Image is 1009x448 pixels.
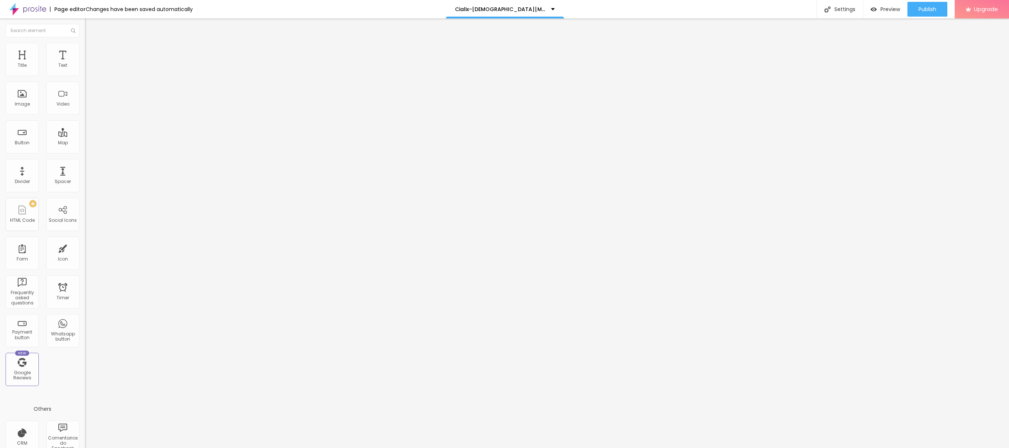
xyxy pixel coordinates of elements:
div: Whatsapp button [48,331,77,342]
img: view-1.svg [871,6,877,13]
div: Changes have been saved automatically [86,7,193,12]
div: Google Reviews [7,370,37,381]
span: Upgrade [974,6,998,12]
div: Divider [15,179,30,184]
div: Title [18,63,27,68]
div: Image [15,101,30,107]
div: Map [58,140,68,145]
div: Payment button [7,330,37,340]
div: Text [58,63,67,68]
button: Preview [863,2,907,17]
div: Timer [57,295,69,300]
div: Page editor [50,7,86,12]
div: Button [15,140,30,145]
button: Publish [907,2,947,17]
img: Icone [71,28,75,33]
div: HTML Code [10,218,35,223]
input: Search element [6,24,79,37]
p: Cialix-[DEMOGRAPHIC_DATA][MEDICAL_DATA] [455,7,545,12]
div: Icon [58,256,68,262]
div: New [15,351,29,356]
div: Frequently asked questions [7,290,37,306]
div: Video [57,101,69,107]
div: Spacer [55,179,71,184]
div: CRM [17,441,27,446]
span: Preview [880,6,900,12]
img: Icone [824,6,831,13]
div: Social Icons [49,218,77,223]
div: Form [17,256,28,262]
iframe: Editor [85,18,1009,448]
span: Publish [919,6,936,12]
